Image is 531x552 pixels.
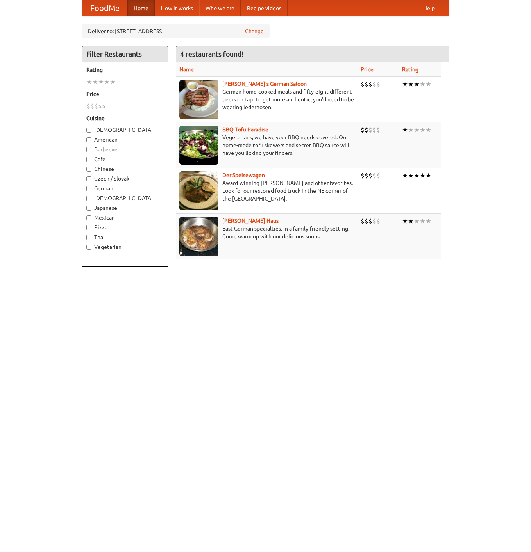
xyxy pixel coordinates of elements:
[372,126,376,134] li: $
[86,235,91,240] input: Thai
[179,80,218,119] img: esthers.jpg
[365,80,368,89] li: $
[92,78,98,86] li: ★
[368,171,372,180] li: $
[402,80,408,89] li: ★
[414,80,420,89] li: ★
[86,186,91,191] input: German
[86,157,91,162] input: Cafe
[402,217,408,225] li: ★
[82,24,270,38] div: Deliver to: [STREET_ADDRESS]
[376,80,380,89] li: $
[98,78,104,86] li: ★
[179,225,354,240] p: East German specialties, in a family-friendly setting. Come warm up with our delicious soups.
[365,171,368,180] li: $
[402,126,408,134] li: ★
[361,126,365,134] li: $
[368,126,372,134] li: $
[86,66,164,74] h5: Rating
[414,171,420,180] li: ★
[86,167,91,172] input: Chinese
[86,225,91,230] input: Pizza
[368,217,372,225] li: $
[222,126,268,133] a: BBQ Tofu Paradise
[86,206,91,211] input: Japanese
[426,80,431,89] li: ★
[86,233,164,241] label: Thai
[365,126,368,134] li: $
[426,217,431,225] li: ★
[245,27,264,35] a: Change
[179,66,194,73] a: Name
[86,137,91,142] input: American
[179,217,218,256] img: kohlhaus.jpg
[86,90,164,98] h5: Price
[361,171,365,180] li: $
[86,114,164,122] h5: Cuisine
[179,133,354,157] p: Vegetarians, we have your BBQ needs covered. Our home-made tofu skewers and secret BBQ sauce will...
[82,0,127,16] a: FoodMe
[86,146,164,153] label: Barbecue
[376,217,380,225] li: $
[179,88,354,111] p: German home-cooked meals and fifty-eight different beers on tap. To get more authentic, you'd nee...
[408,126,414,134] li: ★
[199,0,241,16] a: Who we are
[104,78,110,86] li: ★
[86,215,91,220] input: Mexican
[420,217,426,225] li: ★
[361,66,374,73] a: Price
[414,217,420,225] li: ★
[372,80,376,89] li: $
[361,80,365,89] li: $
[417,0,441,16] a: Help
[368,80,372,89] li: $
[86,78,92,86] li: ★
[86,194,164,202] label: [DEMOGRAPHIC_DATA]
[402,171,408,180] li: ★
[179,179,354,202] p: Award-winning [PERSON_NAME] and other favorites. Look for our restored food truck in the NE corne...
[86,214,164,222] label: Mexican
[426,171,431,180] li: ★
[86,147,91,152] input: Barbecue
[155,0,199,16] a: How it works
[420,126,426,134] li: ★
[86,165,164,173] label: Chinese
[222,218,279,224] a: [PERSON_NAME] Haus
[94,102,98,110] li: $
[222,172,265,178] a: Der Speisewagen
[408,80,414,89] li: ★
[179,171,218,210] img: speisewagen.jpg
[86,102,90,110] li: $
[414,126,420,134] li: ★
[365,217,368,225] li: $
[86,176,91,181] input: Czech / Slovak
[102,102,106,110] li: $
[361,217,365,225] li: $
[222,81,307,87] a: [PERSON_NAME]'s German Saloon
[402,66,418,73] a: Rating
[110,78,116,86] li: ★
[408,171,414,180] li: ★
[98,102,102,110] li: $
[426,126,431,134] li: ★
[376,126,380,134] li: $
[179,126,218,165] img: tofuparadise.jpg
[86,155,164,163] label: Cafe
[86,136,164,144] label: American
[372,217,376,225] li: $
[86,245,91,250] input: Vegetarian
[86,185,164,192] label: German
[86,243,164,251] label: Vegetarian
[376,171,380,180] li: $
[86,196,91,201] input: [DEMOGRAPHIC_DATA]
[90,102,94,110] li: $
[86,204,164,212] label: Japanese
[420,171,426,180] li: ★
[82,46,168,62] h4: Filter Restaurants
[420,80,426,89] li: ★
[241,0,288,16] a: Recipe videos
[180,50,243,58] ng-pluralize: 4 restaurants found!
